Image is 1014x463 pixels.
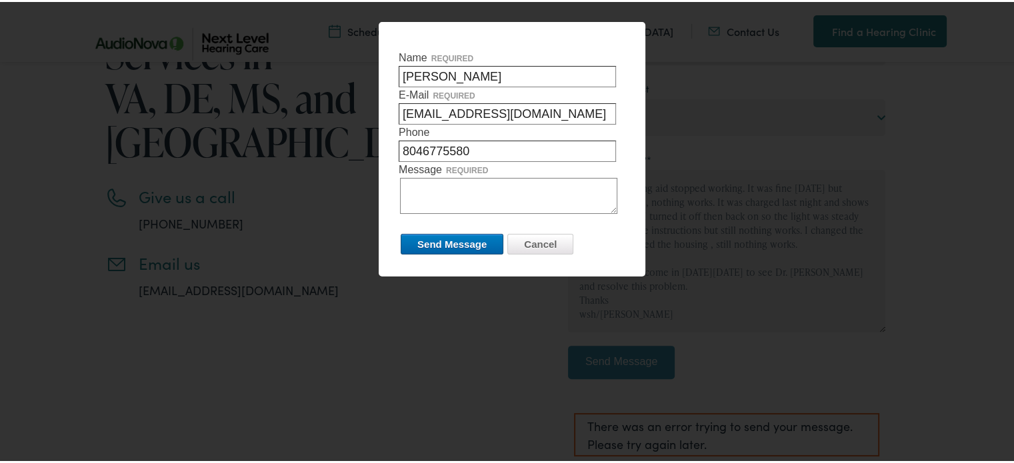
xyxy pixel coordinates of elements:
input: Phone [399,139,616,160]
textarea: Messagerequired [400,176,617,212]
label: Name [399,48,625,85]
label: E-Mail [399,85,625,123]
input: Cancel [507,232,573,252]
input: E-Mailrequired [399,101,616,123]
input: Namerequired [399,64,616,85]
span: required [431,52,473,61]
span: required [433,89,475,99]
label: Phone [399,123,625,160]
label: Message [399,160,625,212]
input: Send Message [401,232,503,252]
span: required [446,164,488,173]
